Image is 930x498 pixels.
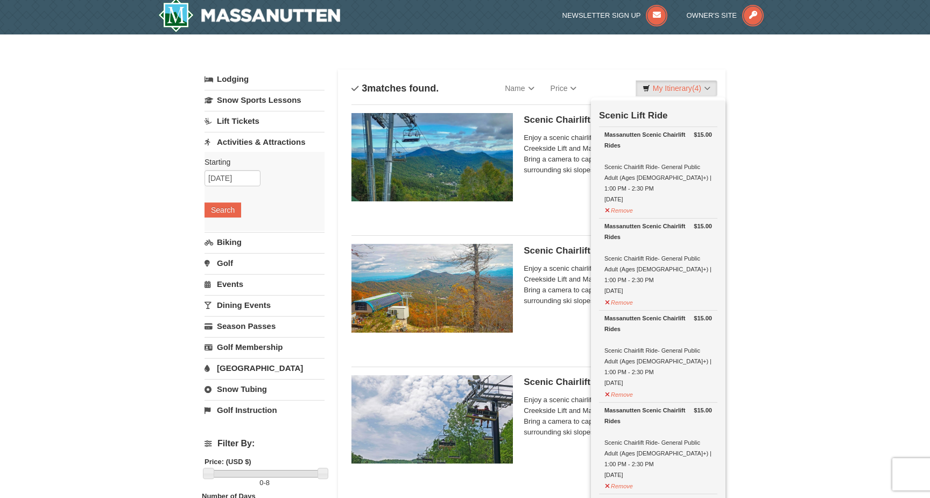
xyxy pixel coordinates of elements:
a: Activities & Attractions [205,132,325,152]
div: Massanutten Scenic Chairlift Rides [604,405,712,426]
strong: Scenic Lift Ride [599,110,668,121]
div: Massanutten Scenic Chairlift Rides [604,129,712,151]
h4: matches found. [351,83,439,94]
a: Golf Instruction [205,400,325,420]
button: Remove [604,387,633,400]
span: Enjoy a scenic chairlift ride up Massanutten’s signature Creekside Lift and Massanutten's NEW Pea... [524,132,712,176]
span: Enjoy a scenic chairlift ride up Massanutten’s signature Creekside Lift and Massanutten's NEW Pea... [524,263,712,306]
a: Events [205,274,325,294]
img: 24896431-13-a88f1aaf.jpg [351,244,513,332]
div: Scenic Chairlift Ride- General Public Adult (Ages [DEMOGRAPHIC_DATA]+) | 1:00 PM - 2:30 PM [DATE] [604,221,712,296]
a: Snow Sports Lessons [205,90,325,110]
strong: Price: (USD $) [205,458,251,466]
img: 24896431-1-a2e2611b.jpg [351,113,513,201]
a: Lift Tickets [205,111,325,131]
h5: Scenic Chairlift Ride | 10:00 AM - 11:30 AM [524,115,712,125]
a: Season Passes [205,316,325,336]
span: Enjoy a scenic chairlift ride up Massanutten’s signature Creekside Lift and Massanutten's NEW Pea... [524,395,712,438]
span: 8 [266,479,270,487]
button: Remove [604,478,633,492]
a: Snow Tubing [205,379,325,399]
strong: $15.00 [694,313,712,324]
span: Newsletter Sign Up [562,11,641,19]
button: Search [205,202,241,218]
button: Remove [604,202,633,216]
a: Biking [205,232,325,252]
img: 24896431-9-664d1467.jpg [351,375,513,464]
label: - [205,478,325,488]
span: 3 [362,83,367,94]
a: Lodging [205,69,325,89]
a: Owner's Site [687,11,764,19]
a: Name [497,78,542,99]
h5: Scenic Chairlift Ride | 11:30 AM - 1:00 PM [524,246,712,256]
div: Scenic Chairlift Ride- General Public Adult (Ages [DEMOGRAPHIC_DATA]+) | 1:00 PM - 2:30 PM [DATE] [604,405,712,480]
strong: $15.00 [694,129,712,140]
a: Golf [205,253,325,273]
span: 0 [259,479,263,487]
h4: Filter By: [205,439,325,448]
div: Scenic Chairlift Ride- General Public Adult (Ages [DEMOGRAPHIC_DATA]+) | 1:00 PM - 2:30 PM [DATE] [604,129,712,205]
strong: $15.00 [694,405,712,416]
div: Massanutten Scenic Chairlift Rides [604,221,712,242]
label: Starting [205,157,316,167]
a: My Itinerary(4) [636,80,717,96]
div: Scenic Chairlift Ride- General Public Adult (Ages [DEMOGRAPHIC_DATA]+) | 1:00 PM - 2:30 PM [DATE] [604,313,712,388]
button: Remove [604,294,633,308]
strong: $15.00 [694,221,712,232]
a: Price [542,78,585,99]
a: Newsletter Sign Up [562,11,668,19]
span: Owner's Site [687,11,737,19]
span: (4) [692,84,701,93]
a: Dining Events [205,295,325,315]
div: Massanutten Scenic Chairlift Rides [604,313,712,334]
a: [GEOGRAPHIC_DATA] [205,358,325,378]
a: Golf Membership [205,337,325,357]
h5: Scenic Chairlift Ride | 1:00 PM - 2:30 PM [524,377,712,388]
